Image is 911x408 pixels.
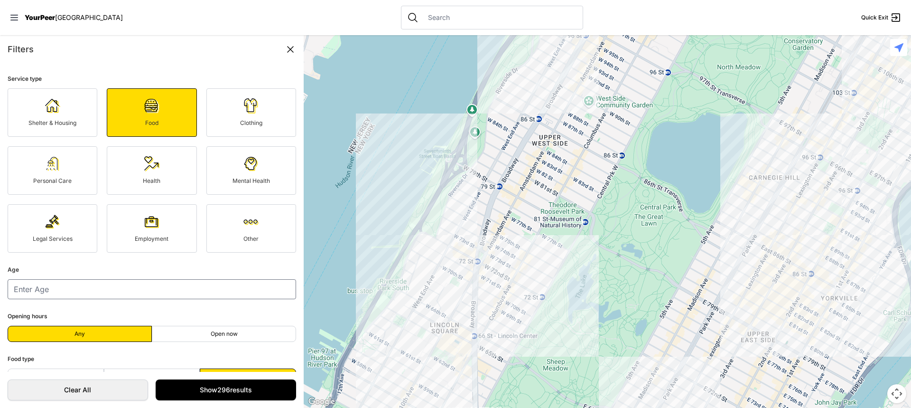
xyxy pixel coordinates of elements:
[25,13,55,21] span: YourPeer
[25,15,123,20] a: YourPeer[GEOGRAPHIC_DATA]
[18,385,138,395] span: Clear All
[74,330,85,338] span: Any
[206,88,296,137] a: Clothing
[8,355,34,362] span: Food type
[145,119,158,126] span: Food
[206,146,296,195] a: Mental Health
[107,146,196,195] a: Health
[8,279,296,299] input: Enter Age
[240,119,262,126] span: Clothing
[887,384,906,403] button: Map camera controls
[107,88,196,137] a: Food
[8,146,97,195] a: Personal Care
[243,235,259,242] span: Other
[156,380,296,400] a: Show296results
[206,204,296,253] a: Other
[8,88,97,137] a: Shelter & Housing
[8,204,97,253] a: Legal Services
[211,330,238,338] span: Open now
[422,13,577,22] input: Search
[55,13,123,21] span: [GEOGRAPHIC_DATA]
[861,14,888,21] span: Quick Exit
[33,235,73,242] span: Legal Services
[8,266,19,273] span: Age
[306,396,337,408] img: Google
[8,75,42,82] span: Service type
[28,119,76,126] span: Shelter & Housing
[8,44,34,54] span: Filters
[8,380,148,400] a: Clear All
[861,12,902,23] a: Quick Exit
[135,235,168,242] span: Employment
[232,177,270,184] span: Mental Health
[143,177,160,184] span: Health
[107,204,196,253] a: Employment
[306,396,337,408] a: Open this area in Google Maps (opens a new window)
[33,177,72,184] span: Personal Care
[8,313,47,320] span: Opening hours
